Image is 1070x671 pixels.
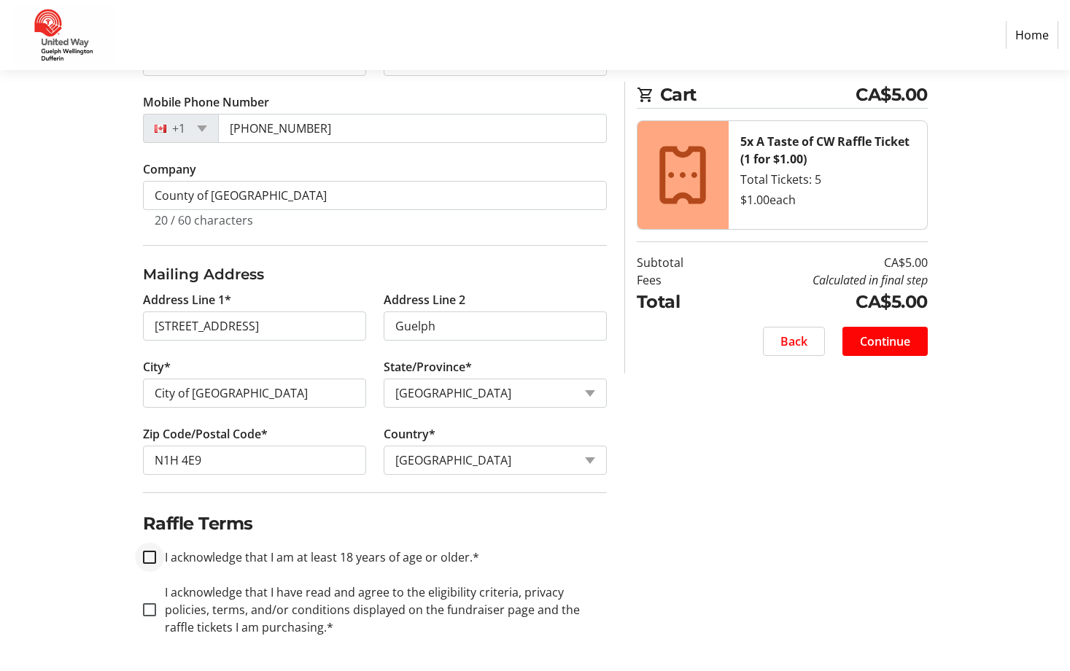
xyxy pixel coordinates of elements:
[860,333,910,350] span: Continue
[721,289,928,315] td: CA$5.00
[143,425,268,443] label: Zip Code/Postal Code*
[143,263,607,285] h3: Mailing Address
[637,254,721,271] td: Subtotal
[856,82,928,108] span: CA$5.00
[637,289,721,315] td: Total
[740,171,915,188] div: Total Tickets: 5
[143,358,171,376] label: City*
[143,93,269,111] label: Mobile Phone Number
[780,333,807,350] span: Back
[721,271,928,289] td: Calculated in final step
[143,291,231,309] label: Address Line 1*
[143,311,366,341] input: Address
[12,6,115,64] img: United Way Guelph Wellington Dufferin's Logo
[637,271,721,289] td: Fees
[740,133,910,167] strong: 5x A Taste of CW Raffle Ticket (1 for $1.00)
[384,358,472,376] label: State/Province*
[660,82,856,108] span: Cart
[156,548,479,566] label: I acknowledge that I am at least 18 years of age or older.*
[721,254,928,271] td: CA$5.00
[740,191,915,209] div: $1.00 each
[842,327,928,356] button: Continue
[143,511,607,537] h2: Raffle Terms
[384,291,465,309] label: Address Line 2
[156,583,607,636] label: I acknowledge that I have read and agree to the eligibility criteria, privacy policies, terms, an...
[384,425,435,443] label: Country*
[1006,21,1058,49] a: Home
[155,212,253,228] tr-character-limit: 20 / 60 characters
[143,379,366,408] input: City
[143,160,196,178] label: Company
[218,114,607,143] input: (506) 234-5678
[143,446,366,475] input: Zip or Postal Code
[763,327,825,356] button: Back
